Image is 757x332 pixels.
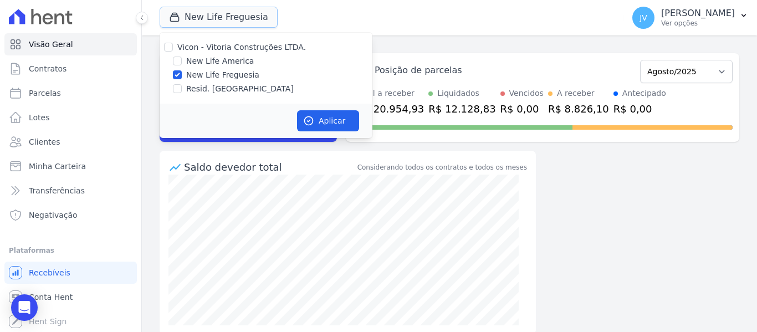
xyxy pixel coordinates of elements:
label: Resid. [GEOGRAPHIC_DATA] [186,83,294,95]
div: R$ 12.128,83 [428,101,495,116]
div: Considerando todos os contratos e todos os meses [357,162,527,172]
span: Negativação [29,210,78,221]
label: Vicon - Vitoria Construções LTDA. [177,43,306,52]
a: Transferências [4,180,137,202]
div: Total a receber [357,88,424,99]
div: Open Intercom Messenger [11,294,38,321]
a: Contratos [4,58,137,80]
button: New Life Freguesia [160,7,278,28]
a: Recebíveis [4,262,137,284]
p: Ver opções [661,19,735,28]
span: Minha Carteira [29,161,86,172]
span: Clientes [29,136,60,147]
a: Clientes [4,131,137,153]
a: Visão Geral [4,33,137,55]
a: Lotes [4,106,137,129]
label: New Life America [186,55,254,67]
p: [PERSON_NAME] [661,8,735,19]
span: Visão Geral [29,39,73,50]
label: New Life Freguesia [186,69,259,81]
div: Saldo devedor total [184,160,355,175]
button: Aplicar [297,110,359,131]
a: Minha Carteira [4,155,137,177]
span: JV [640,14,647,22]
span: Conta Hent [29,292,73,303]
span: Lotes [29,112,50,123]
span: Transferências [29,185,85,196]
div: Plataformas [9,244,132,257]
span: Recebíveis [29,267,70,278]
div: A receber [557,88,595,99]
div: Vencidos [509,88,544,99]
button: JV [PERSON_NAME] Ver opções [623,2,757,33]
div: Posição de parcelas [375,64,462,77]
a: Conta Hent [4,286,137,308]
div: Liquidados [437,88,479,99]
div: R$ 0,00 [613,101,666,116]
span: Parcelas [29,88,61,99]
div: R$ 0,00 [500,101,544,116]
a: Parcelas [4,82,137,104]
div: R$ 8.826,10 [548,101,609,116]
a: Negativação [4,204,137,226]
div: R$ 20.954,93 [357,101,424,116]
span: Contratos [29,63,67,74]
div: Antecipado [622,88,666,99]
